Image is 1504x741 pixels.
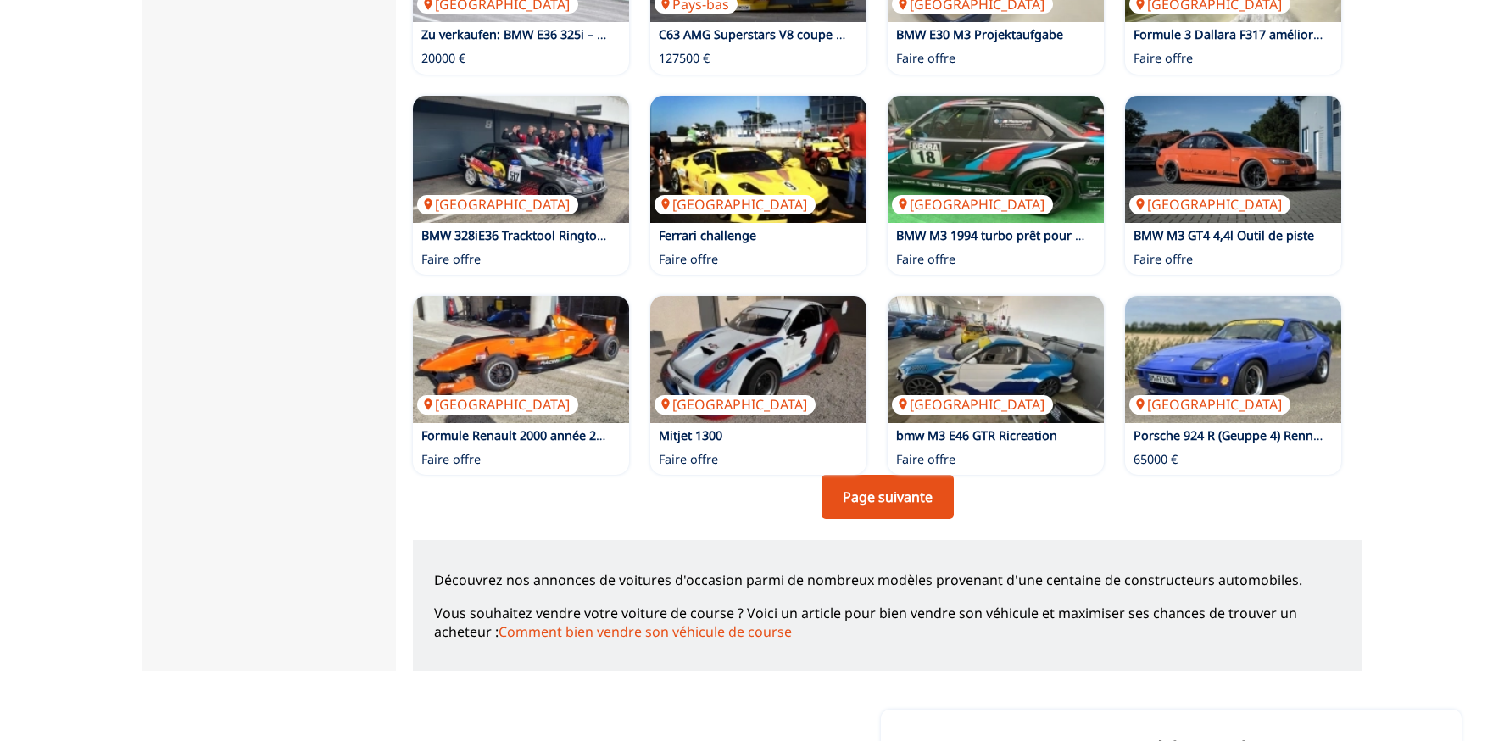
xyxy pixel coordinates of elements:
[655,195,816,214] p: [GEOGRAPHIC_DATA]
[888,296,1104,423] a: bmw M3 E46 GTR Ricreation[GEOGRAPHIC_DATA]
[1129,195,1290,214] p: [GEOGRAPHIC_DATA]
[1125,96,1341,223] a: BMW M3 GT4 4,4l Outil de piste[GEOGRAPHIC_DATA]
[413,296,629,423] a: Formule Renault 2000 année 2007[GEOGRAPHIC_DATA]
[888,296,1104,423] img: bmw M3 E46 GTR Ricreation
[434,571,1341,589] p: Découvrez nos annonces de voitures d'occasion parmi de nombreux modèles provenant d'une centaine ...
[1134,26,1436,42] a: Formule 3 Dallara F317 améliorée en F319 VW Spiess
[1134,50,1193,67] p: Faire offre
[413,96,629,223] img: BMW 328iE36 Tracktool Ringtool Voiture de course DMSB Wagenpass
[1125,96,1341,223] img: BMW M3 GT4 4,4l Outil de piste
[1134,451,1178,468] p: 65000 €
[896,451,955,468] p: Faire offre
[888,96,1104,223] img: BMW M3 1994 turbo prêt pour les courses, trackday
[896,50,955,67] p: Faire offre
[413,296,629,423] img: Formule Renault 2000 année 2007
[650,96,866,223] a: Ferrari challenge[GEOGRAPHIC_DATA]
[1125,296,1341,423] img: Porsche 924 R (Geuppe 4) Rennwagen
[421,451,481,468] p: Faire offre
[650,296,866,423] a: Mitjet 1300[GEOGRAPHIC_DATA]
[892,195,1053,214] p: [GEOGRAPHIC_DATA]
[659,227,756,243] a: Ferrari challenge
[421,227,822,243] a: BMW 328iE36 Tracktool Ringtool Voiture de course DMSB Wagenpass
[896,251,955,268] p: Faire offre
[896,26,1063,42] a: BMW E30 M3 Projektaufgabe
[417,395,578,414] p: [GEOGRAPHIC_DATA]
[421,427,616,443] a: Formule Renault 2000 année 2007
[822,475,954,519] a: Page suivante
[655,395,816,414] p: [GEOGRAPHIC_DATA]
[413,96,629,223] a: BMW 328iE36 Tracktool Ringtool Voiture de course DMSB Wagenpass[GEOGRAPHIC_DATA]
[659,451,718,468] p: Faire offre
[659,251,718,268] p: Faire offre
[1125,296,1341,423] a: Porsche 924 R (Geuppe 4) Rennwagen[GEOGRAPHIC_DATA]
[421,50,465,67] p: 20000 €
[650,96,866,223] img: Ferrari challenge
[1129,395,1290,414] p: [GEOGRAPHIC_DATA]
[421,26,678,42] a: Zu verkaufen: BMW E36 325i – Rennfahrzeug
[499,622,792,641] a: Comment bien vendre son véhicule de course
[1134,251,1193,268] p: Faire offre
[659,50,710,67] p: 127500 €
[659,427,722,443] a: Mitjet 1300
[650,296,866,423] img: Mitjet 1300
[417,195,578,214] p: [GEOGRAPHIC_DATA]
[434,604,1341,642] p: Vous souhaitez vendre votre voiture de course ? Voici un article pour bien vendre son véhicule et...
[896,227,1195,243] a: BMW M3 1994 turbo prêt pour les courses, trackday
[659,26,877,42] a: C63 AMG Superstars V8 coupe 1 von 1
[1134,427,1351,443] a: Porsche 924 R (Geuppe 4) Rennwagen
[896,427,1057,443] a: bmw M3 E46 GTR Ricreation
[892,395,1053,414] p: [GEOGRAPHIC_DATA]
[421,251,481,268] p: Faire offre
[888,96,1104,223] a: BMW M3 1994 turbo prêt pour les courses, trackday[GEOGRAPHIC_DATA]
[1134,227,1314,243] a: BMW M3 GT4 4,4l Outil de piste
